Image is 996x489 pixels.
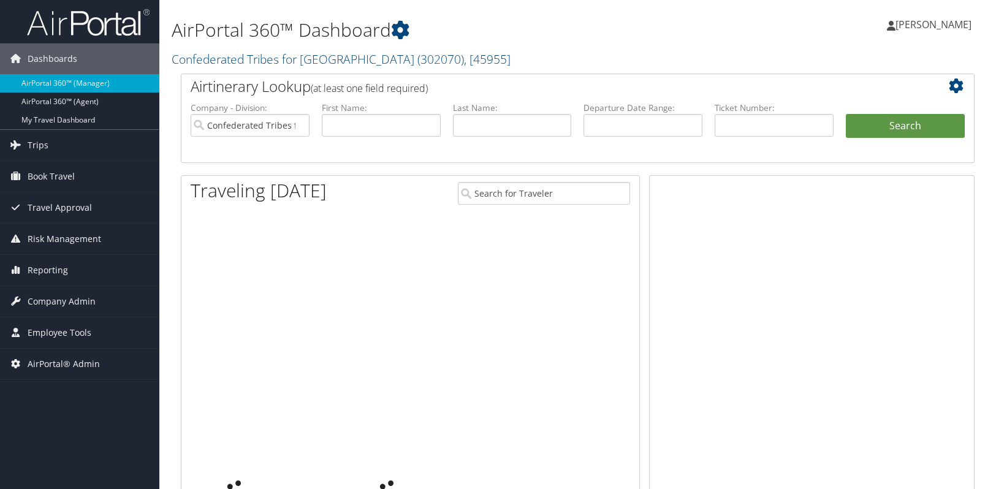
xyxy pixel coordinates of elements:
[28,192,92,223] span: Travel Approval
[715,102,834,114] label: Ticket Number:
[28,224,101,254] span: Risk Management
[584,102,702,114] label: Departure Date Range:
[28,130,48,161] span: Trips
[28,317,91,348] span: Employee Tools
[172,17,713,43] h1: AirPortal 360™ Dashboard
[887,6,984,43] a: [PERSON_NAME]
[311,81,428,95] span: (at least one field required)
[417,51,464,67] span: ( 302070 )
[191,178,327,203] h1: Traveling [DATE]
[28,286,96,317] span: Company Admin
[191,102,310,114] label: Company - Division:
[172,51,511,67] a: Confederated Tribes for [GEOGRAPHIC_DATA]
[28,349,100,379] span: AirPortal® Admin
[28,255,68,286] span: Reporting
[895,18,971,31] span: [PERSON_NAME]
[28,44,77,74] span: Dashboards
[453,102,572,114] label: Last Name:
[191,76,899,97] h2: Airtinerary Lookup
[28,161,75,192] span: Book Travel
[846,114,965,138] button: Search
[464,51,511,67] span: , [ 45955 ]
[322,102,441,114] label: First Name:
[458,182,630,205] input: Search for Traveler
[27,8,150,37] img: airportal-logo.png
